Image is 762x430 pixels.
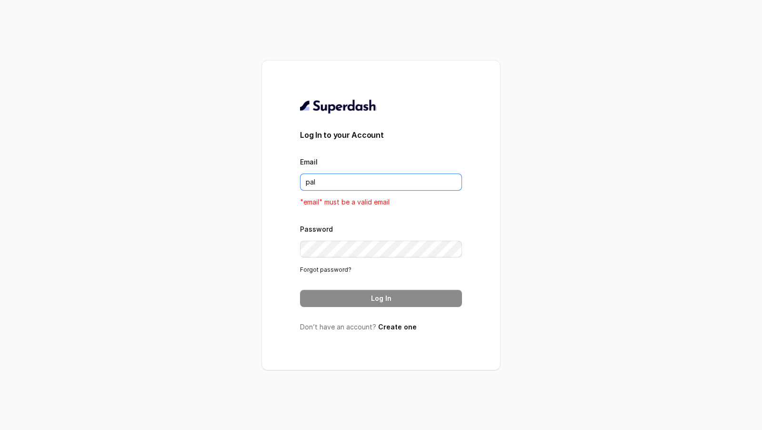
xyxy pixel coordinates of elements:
p: Don’t have an account? [300,322,462,332]
a: Forgot password? [300,266,351,273]
h3: Log In to your Account [300,129,462,141]
label: Password [300,225,333,233]
a: Create one [378,323,417,331]
label: Email [300,158,318,166]
p: "email" must be a valid email [300,196,462,208]
button: Log In [300,290,462,307]
img: light.svg [300,99,377,114]
input: youremail@example.com [300,174,462,191]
